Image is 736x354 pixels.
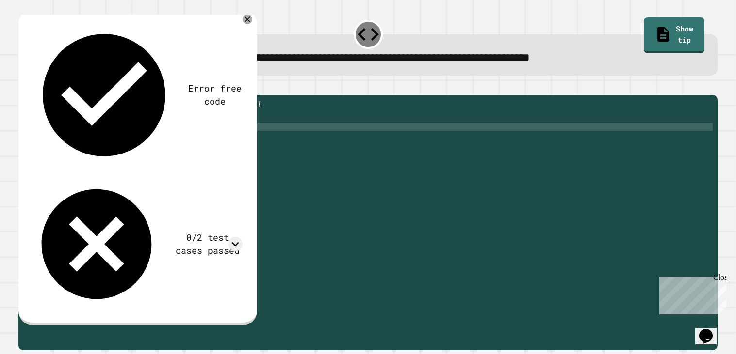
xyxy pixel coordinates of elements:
[173,231,243,258] div: 0/2 test cases passed
[4,4,67,62] div: Chat with us now!Close
[655,273,726,314] iframe: chat widget
[644,17,704,53] a: Show tip
[187,82,243,108] div: Error free code
[695,315,726,344] iframe: chat widget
